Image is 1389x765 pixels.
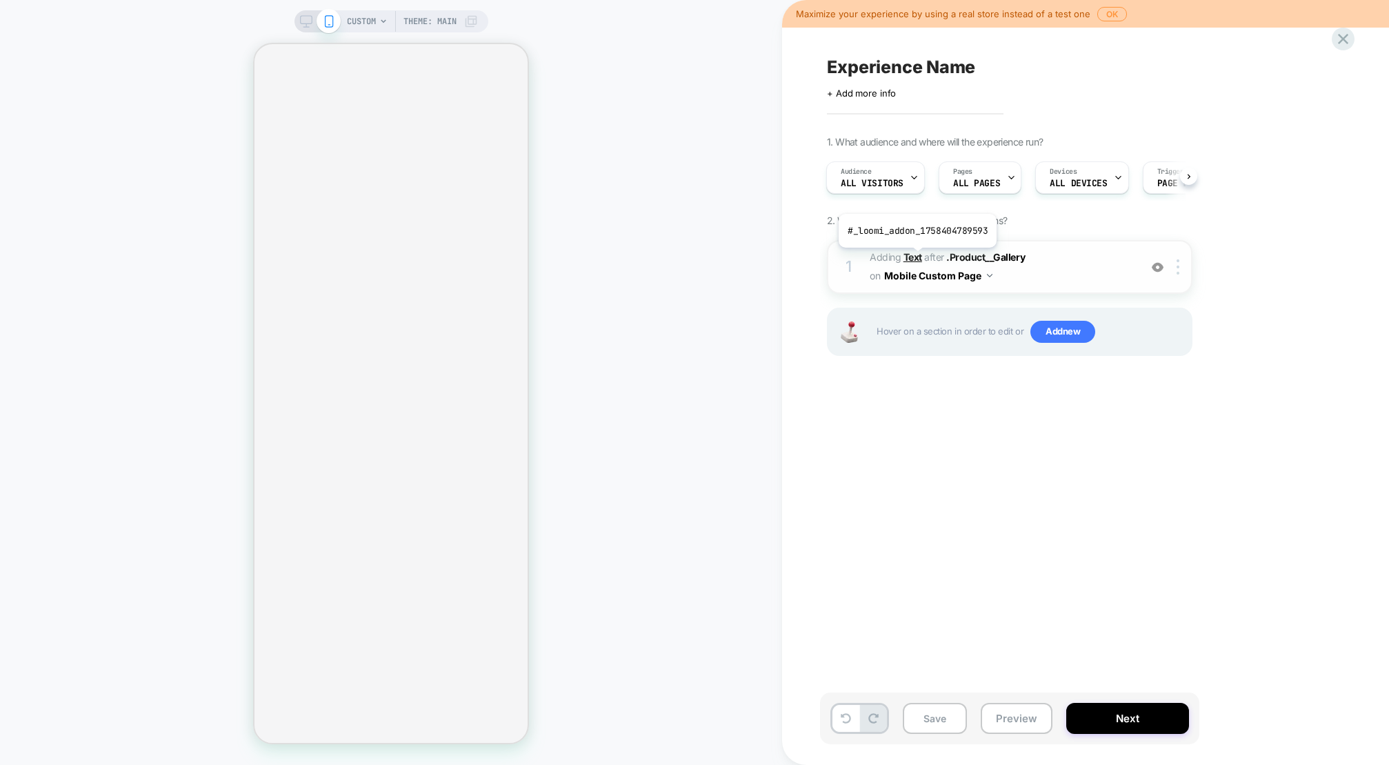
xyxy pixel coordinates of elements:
[870,267,880,284] span: on
[953,167,972,177] span: Pages
[1177,259,1179,275] img: close
[842,253,856,281] div: 1
[827,88,896,99] span: + Add more info
[1097,7,1127,21] button: OK
[981,703,1052,734] button: Preview
[1157,167,1184,177] span: Trigger
[903,251,922,263] b: Text
[827,215,1007,226] span: 2. Which changes the experience contains?
[870,251,922,263] span: Adding
[1030,321,1095,343] span: Add new
[1157,179,1204,188] span: Page Load
[1066,703,1189,734] button: Next
[884,266,992,286] button: Mobile Custom Page
[1152,261,1163,273] img: crossed eye
[946,251,1025,263] span: .Product__Gallery
[924,251,944,263] span: AFTER
[827,136,1043,148] span: 1. What audience and where will the experience run?
[877,321,1184,343] span: Hover on a section in order to edit or
[347,10,376,32] span: CUSTOM
[403,10,457,32] span: Theme: MAIN
[835,321,863,343] img: Joystick
[1050,167,1077,177] span: Devices
[953,179,1000,188] span: ALL PAGES
[827,57,975,77] span: Experience Name
[1050,179,1107,188] span: ALL DEVICES
[987,274,992,277] img: down arrow
[841,179,903,188] span: All Visitors
[903,703,967,734] button: Save
[841,167,872,177] span: Audience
